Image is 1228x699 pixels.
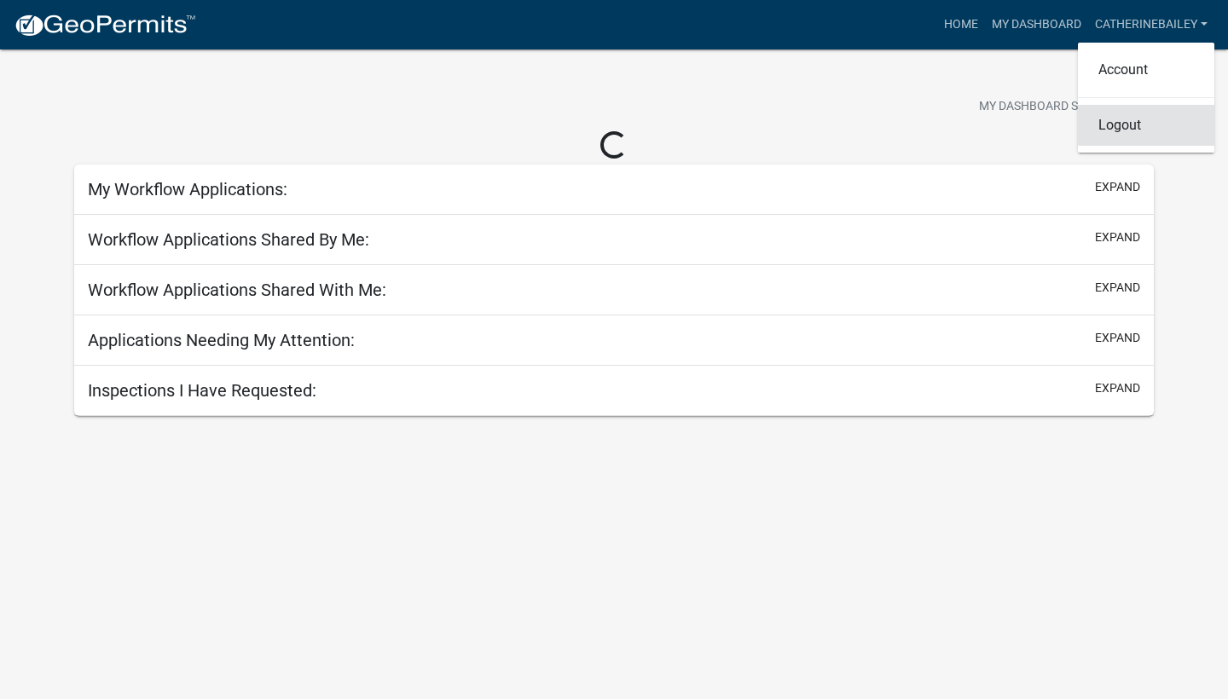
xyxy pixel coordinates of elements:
[965,90,1163,124] button: My Dashboard Settingssettings
[1095,178,1140,196] button: expand
[1095,379,1140,397] button: expand
[88,179,287,199] h5: My Workflow Applications:
[1078,43,1214,153] div: Catherinebailey
[1095,279,1140,297] button: expand
[1078,49,1214,90] a: Account
[985,9,1088,41] a: My Dashboard
[1095,329,1140,347] button: expand
[1095,228,1140,246] button: expand
[88,229,369,250] h5: Workflow Applications Shared By Me:
[88,280,386,300] h5: Workflow Applications Shared With Me:
[937,9,985,41] a: Home
[1078,105,1214,146] a: Logout
[979,97,1126,118] span: My Dashboard Settings
[88,380,316,401] h5: Inspections I Have Requested:
[88,330,355,350] h5: Applications Needing My Attention:
[1088,9,1214,41] a: Catherinebailey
